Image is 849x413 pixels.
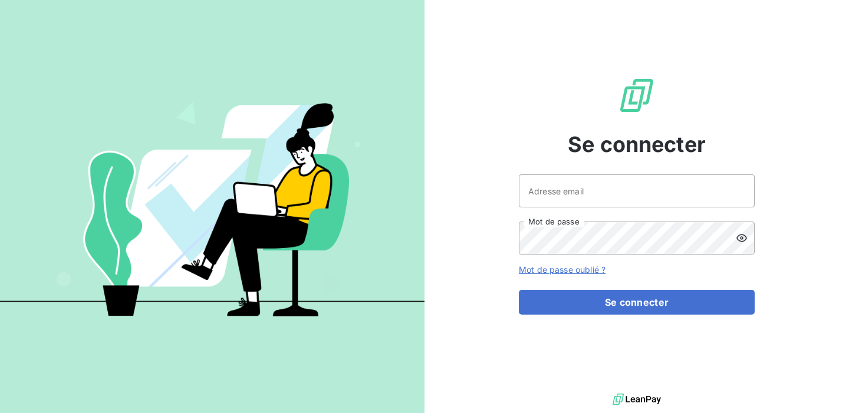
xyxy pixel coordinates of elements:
input: placeholder [519,174,755,207]
img: logo [613,391,661,408]
a: Mot de passe oublié ? [519,265,606,275]
button: Se connecter [519,290,755,315]
span: Se connecter [568,128,706,160]
img: Logo LeanPay [618,77,656,114]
